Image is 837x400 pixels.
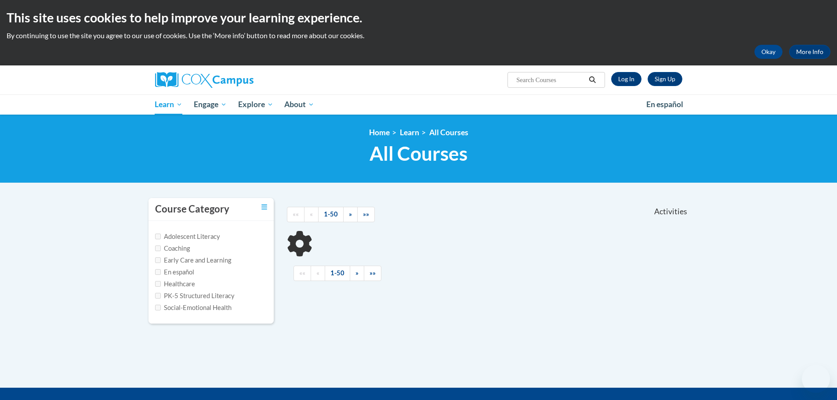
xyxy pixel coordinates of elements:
[370,142,467,165] span: All Courses
[357,207,375,222] a: End
[7,9,830,26] h2: This site uses cookies to help improve your learning experience.
[155,281,161,287] input: Checkbox for Options
[293,266,311,281] a: Begining
[155,303,232,313] label: Social-Emotional Health
[364,266,381,281] a: End
[155,291,235,301] label: PK-5 Structured Literacy
[155,72,322,88] a: Cox Campus
[316,269,319,277] span: «
[318,207,344,222] a: 1-50
[400,128,419,137] a: Learn
[194,99,227,110] span: Engage
[648,72,682,86] a: Register
[279,94,320,115] a: About
[155,234,161,239] input: Checkbox for Options
[284,99,314,110] span: About
[654,207,687,216] span: Activities
[586,75,599,85] button: Search
[232,94,279,115] a: Explore
[515,75,586,85] input: Search Courses
[155,244,190,253] label: Coaching
[311,266,325,281] a: Previous
[304,207,319,222] a: Previous
[155,202,229,216] h3: Course Category
[155,279,195,289] label: Healthcare
[287,207,304,222] a: Begining
[370,269,376,277] span: »»
[155,72,254,88] img: Cox Campus
[641,95,689,114] a: En español
[355,269,359,277] span: »
[155,99,182,110] span: Learn
[350,266,364,281] a: Next
[802,365,830,393] iframe: Button to launch messaging window
[155,256,231,265] label: Early Care and Learning
[363,210,369,218] span: »»
[142,94,696,115] div: Main menu
[293,210,299,218] span: ««
[149,94,188,115] a: Learn
[155,257,161,263] input: Checkbox for Options
[155,267,194,277] label: En español
[7,31,830,40] p: By continuing to use the site you agree to our use of cookies. Use the ‘More info’ button to read...
[155,269,161,275] input: Checkbox for Options
[188,94,232,115] a: Engage
[238,99,273,110] span: Explore
[155,293,161,299] input: Checkbox for Options
[789,45,830,59] a: More Info
[325,266,350,281] a: 1-50
[261,202,267,212] a: Toggle collapse
[155,245,161,251] input: Checkbox for Options
[646,100,683,109] span: En español
[369,128,390,137] a: Home
[310,210,313,218] span: «
[155,232,220,241] label: Adolescent Literacy
[429,128,468,137] a: All Courses
[343,207,358,222] a: Next
[754,45,783,59] button: Okay
[155,305,161,310] input: Checkbox for Options
[299,269,305,277] span: ««
[349,210,352,218] span: »
[611,72,641,86] a: Log In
